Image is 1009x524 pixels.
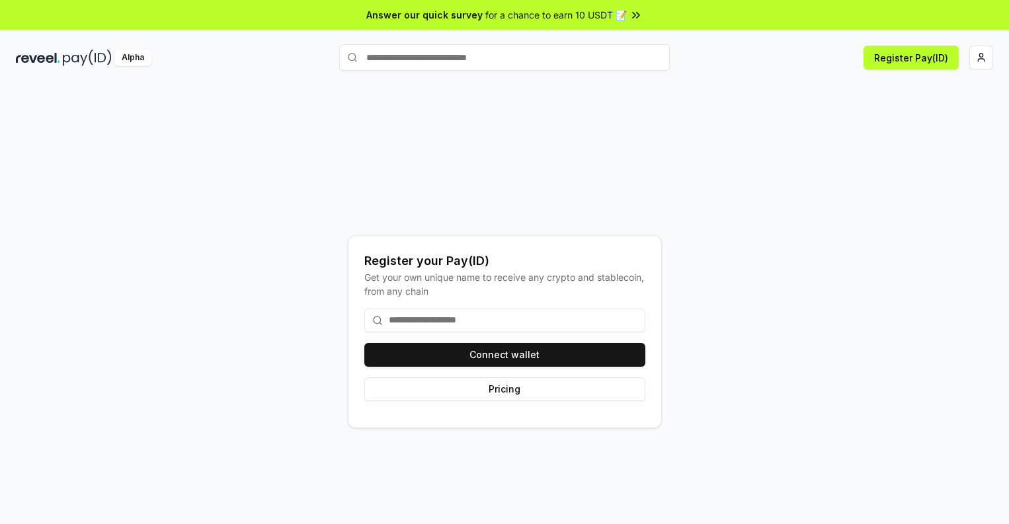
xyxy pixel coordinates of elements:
img: reveel_dark [16,50,60,66]
img: pay_id [63,50,112,66]
div: Alpha [114,50,151,66]
span: Answer our quick survey [366,8,483,22]
button: Pricing [364,377,645,401]
div: Register your Pay(ID) [364,252,645,270]
span: for a chance to earn 10 USDT 📝 [485,8,627,22]
button: Register Pay(ID) [864,46,959,69]
button: Connect wallet [364,343,645,367]
div: Get your own unique name to receive any crypto and stablecoin, from any chain [364,270,645,298]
